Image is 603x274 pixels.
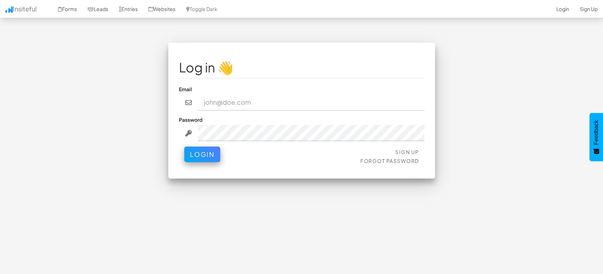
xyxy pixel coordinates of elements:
a: Sign Up [395,149,419,155]
button: Feedback - Show survey [589,113,603,161]
label: Email [179,86,192,93]
input: john@doe.com [198,94,424,111]
a: Forgot Password [360,158,419,164]
span: Feedback [593,120,599,145]
label: Password [179,116,202,123]
button: Login [184,147,220,162]
h1: Log in 👋 [179,60,424,75]
img: icon.png [5,6,13,13]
